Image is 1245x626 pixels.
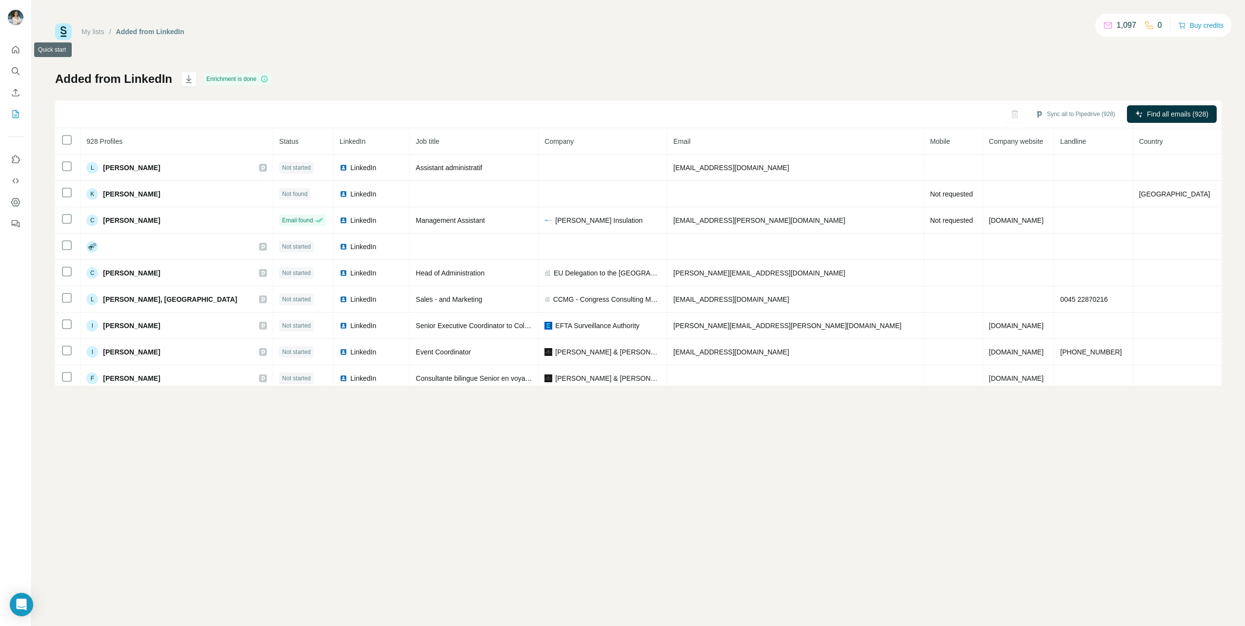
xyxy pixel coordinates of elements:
button: Quick start [8,41,23,59]
button: Enrich CSV [8,84,23,101]
img: LinkedIn logo [340,269,347,277]
span: [DOMAIN_NAME] [989,374,1044,382]
p: 0 [1158,20,1162,31]
img: company-logo [544,348,552,356]
span: Sales - and Marketing [416,295,482,303]
img: LinkedIn logo [340,374,347,382]
span: Landline [1060,137,1086,145]
span: Event Coordinator [416,348,471,356]
span: [PERSON_NAME], [GEOGRAPHIC_DATA] [103,294,237,304]
span: Status [279,137,299,145]
span: [DOMAIN_NAME] [989,216,1044,224]
button: Dashboard [8,194,23,211]
li: / [109,27,111,37]
span: [EMAIL_ADDRESS][DOMAIN_NAME] [673,348,789,356]
div: C [86,215,98,226]
img: company-logo [544,374,552,382]
span: LinkedIn [350,242,376,252]
span: Assistant administratif [416,164,482,172]
img: company-logo [544,322,552,330]
span: [EMAIL_ADDRESS][PERSON_NAME][DOMAIN_NAME] [673,216,845,224]
span: [PERSON_NAME] [103,215,160,225]
button: Use Surfe on LinkedIn [8,151,23,168]
span: 928 Profiles [86,137,122,145]
div: L [86,293,98,305]
span: Mobile [930,137,950,145]
span: [PERSON_NAME] [103,189,160,199]
img: LinkedIn logo [340,295,347,303]
span: Not found [282,190,307,198]
span: CCMG - Congress Consulting Management Group [553,294,662,304]
img: LinkedIn logo [340,190,347,198]
span: LinkedIn [350,294,376,304]
span: [PERSON_NAME] [103,347,160,357]
button: Search [8,62,23,80]
div: I [86,320,98,332]
span: Not requested [930,190,973,198]
span: [GEOGRAPHIC_DATA] [1139,190,1210,198]
button: Sync all to Pipedrive (928) [1028,107,1122,121]
span: [EMAIL_ADDRESS][DOMAIN_NAME] [673,164,789,172]
div: K [86,188,98,200]
img: Surfe Logo [55,23,72,40]
span: Country [1139,137,1163,145]
div: L [86,162,98,174]
span: Email [673,137,690,145]
span: LinkedIn [350,321,376,331]
div: Enrichment is done [203,73,271,85]
button: Find all emails (928) [1127,105,1217,123]
span: [PHONE_NUMBER] [1060,348,1122,356]
span: LinkedIn [350,189,376,199]
span: Head of Administration [416,269,484,277]
div: C [86,267,98,279]
span: Company website [989,137,1043,145]
span: Not started [282,242,311,251]
button: My lists [8,105,23,123]
span: Not started [282,348,311,356]
img: LinkedIn logo [340,243,347,251]
img: LinkedIn logo [340,164,347,172]
div: F [86,372,98,384]
a: My lists [81,28,104,36]
span: Not requested [930,216,973,224]
span: [PERSON_NAME] Insulation [555,215,643,225]
img: LinkedIn logo [340,348,347,356]
span: EFTA Surveillance Authority [555,321,639,331]
span: [PERSON_NAME] [103,268,160,278]
span: Job title [416,137,439,145]
div: Open Intercom Messenger [10,593,33,616]
img: LinkedIn logo [340,216,347,224]
div: I [86,346,98,358]
span: [EMAIL_ADDRESS][DOMAIN_NAME] [673,295,789,303]
span: LinkedIn [350,373,376,383]
span: [PERSON_NAME][EMAIL_ADDRESS][DOMAIN_NAME] [673,269,845,277]
span: Not started [282,295,311,304]
span: LinkedIn [340,137,365,145]
span: LinkedIn [350,215,376,225]
span: [PERSON_NAME][EMAIL_ADDRESS][PERSON_NAME][DOMAIN_NAME] [673,322,902,330]
span: [PERSON_NAME] & [PERSON_NAME] Events [555,347,661,357]
img: company-logo [544,216,552,224]
span: Management Assistant [416,216,485,224]
span: [PERSON_NAME] [103,163,160,173]
span: Not started [282,269,311,277]
span: LinkedIn [350,163,376,173]
p: 1,097 [1117,20,1136,31]
span: LinkedIn [350,347,376,357]
span: [PERSON_NAME] [103,321,160,331]
span: Email found [282,216,313,225]
span: [PERSON_NAME] & [PERSON_NAME] Events [555,373,661,383]
span: [DOMAIN_NAME] [989,348,1044,356]
span: [PERSON_NAME] [103,373,160,383]
span: Consultante bilingue Senior en voyages d'affaires [416,374,565,382]
span: EU Delegation to the [GEOGRAPHIC_DATA] [554,268,661,278]
span: Not started [282,374,311,383]
h1: Added from LinkedIn [55,71,172,87]
button: Buy credits [1178,19,1224,32]
span: [DOMAIN_NAME] [989,322,1044,330]
span: 0045 22870216 [1060,295,1107,303]
img: Avatar [8,10,23,25]
span: Not started [282,321,311,330]
span: LinkedIn [350,268,376,278]
button: Use Surfe API [8,172,23,190]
